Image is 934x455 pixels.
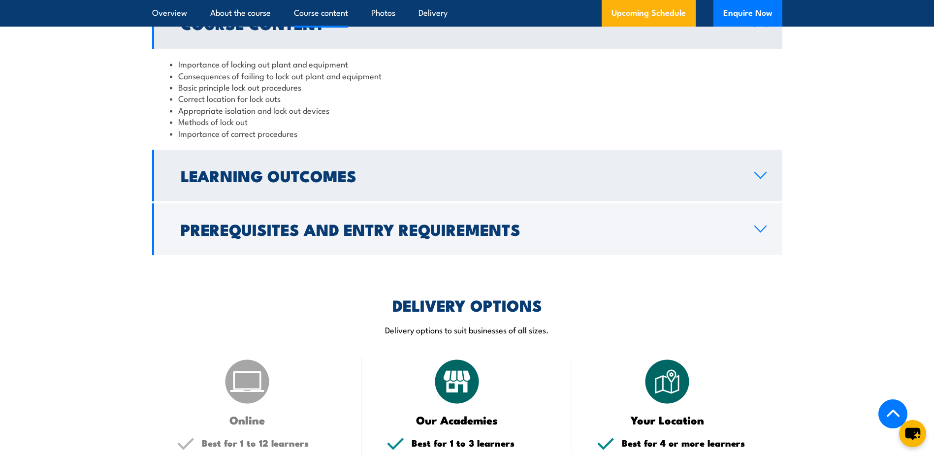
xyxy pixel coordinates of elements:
[152,203,782,255] a: Prerequisites and Entry Requirements
[152,324,782,335] p: Delivery options to suit businesses of all sizes.
[181,168,739,182] h2: Learning Outcomes
[202,438,338,448] h5: Best for 1 to 12 learners
[622,438,758,448] h5: Best for 4 or more learners
[392,298,542,312] h2: DELIVERY OPTIONS
[181,222,739,236] h2: Prerequisites and Entry Requirements
[170,58,765,69] li: Importance of locking out plant and equipment
[412,438,548,448] h5: Best for 1 to 3 learners
[899,420,926,447] button: chat-button
[170,93,765,104] li: Correct location for lock outs
[170,116,765,127] li: Methods of lock out
[177,414,318,425] h3: Online
[597,414,738,425] h3: Your Location
[170,81,765,93] li: Basic principle lock out procedures
[181,16,739,30] h2: Course Content
[152,150,782,201] a: Learning Outcomes
[170,104,765,116] li: Appropriate isolation and lock out devices
[386,414,528,425] h3: Our Academies
[170,70,765,81] li: Consequences of failing to lock out plant and equipment
[170,128,765,139] li: Importance of correct procedures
